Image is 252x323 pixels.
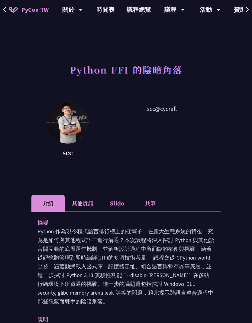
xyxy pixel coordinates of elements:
li: 共筆 [134,195,167,212]
a: PyCon TW [3,2,55,17]
h1: Python FFI 的陰暗角落 [70,60,183,79]
img: Home icon of PyCon TW 2025 [9,7,18,13]
p: scc [47,148,89,157]
li: 其他資訊 [65,195,100,212]
span: PyCon TW [21,5,49,14]
p: Python 作為現今程式語言排行榜上的扛壩子，在龐大生態系統的背後，究竟是如何與其他程式語言進行溝通？本次議程將深入探討 Python 與其他語言間互動的底層運作機制，並解析設計過程中所面臨的... [37,227,215,306]
img: scc [47,101,89,144]
p: 摘要 [37,218,202,227]
li: Slido [100,195,134,212]
li: 介紹 [31,195,65,212]
p: scc@cycraft [104,104,221,159]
